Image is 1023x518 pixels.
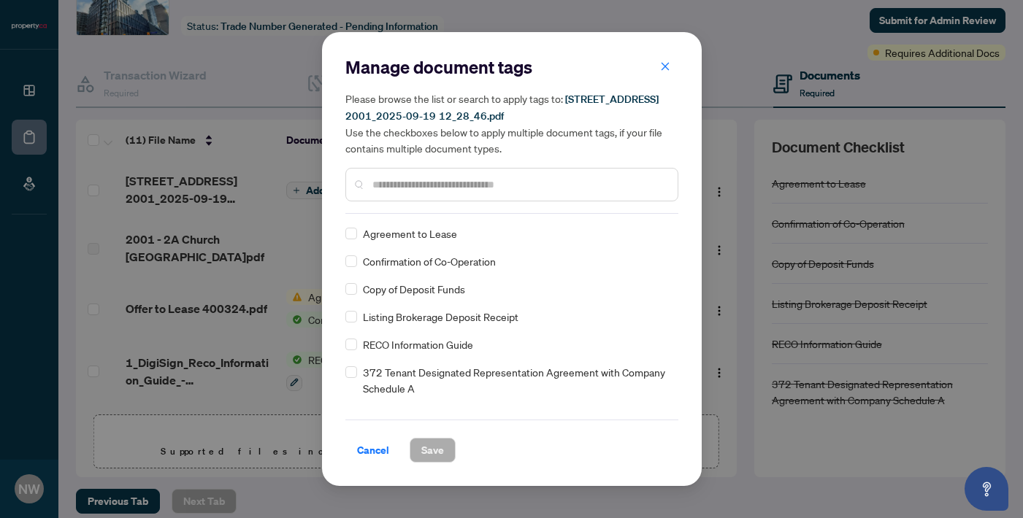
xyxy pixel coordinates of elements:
span: 372 Tenant Designated Representation Agreement with Company Schedule A [363,364,670,396]
span: Copy of Deposit Funds [363,281,465,297]
span: Cancel [357,438,389,462]
button: Open asap [965,467,1008,511]
span: Confirmation of Co-Operation [363,253,496,269]
span: Listing Brokerage Deposit Receipt [363,309,518,325]
h5: Please browse the list or search to apply tags to: Use the checkboxes below to apply multiple doc... [345,90,678,156]
button: Save [410,438,456,463]
h2: Manage document tags [345,55,678,79]
span: close [660,61,670,71]
span: Agreement to Lease [363,225,457,241]
span: RECO Information Guide [363,336,473,352]
button: Cancel [345,438,401,463]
